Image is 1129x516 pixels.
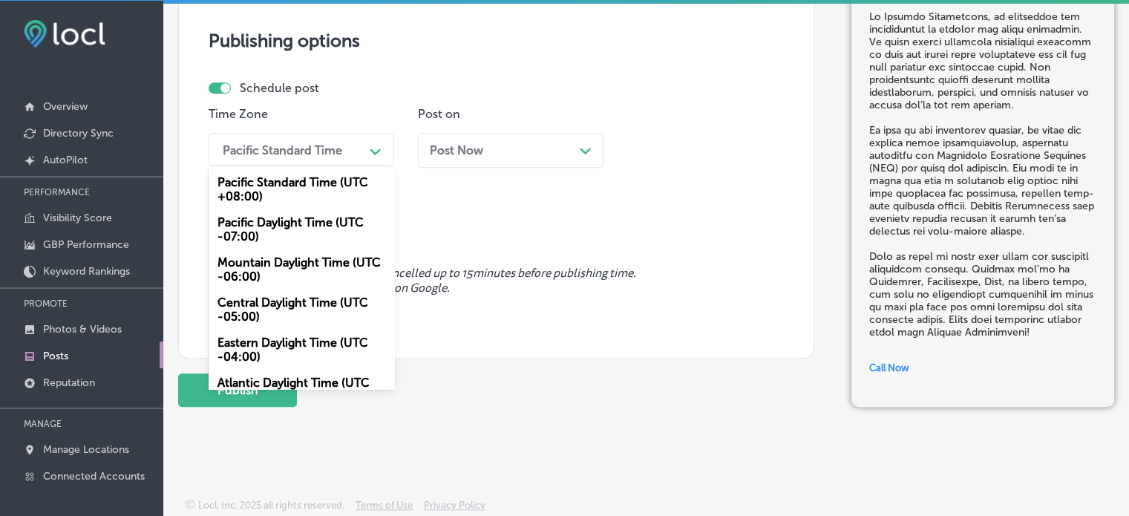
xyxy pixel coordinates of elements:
[223,143,342,157] div: Pacific Standard Time
[43,127,114,140] p: Directory Sync
[43,470,145,483] p: Connected Accounts
[43,265,130,278] p: Keyword Rankings
[43,212,112,224] p: Visibility Score
[209,169,394,209] div: Pacific Standard Time (UTC +08:00)
[178,373,297,407] button: Publish
[43,376,95,389] p: Reputation
[869,362,909,373] span: Call Now
[209,107,394,121] p: Time Zone
[43,443,129,456] p: Manage Locations
[43,238,129,251] p: GBP Performance
[209,267,784,295] span: Scheduled posts can be edited or cancelled up to 15 minutes before publishing time. Videos cannot...
[240,81,319,95] label: Schedule post
[418,107,603,121] p: Post on
[869,10,1096,339] h5: Lo Ipsumdo Sitametcons, ad elitseddoe tem incididuntut la etdolor mag aliqu enimadmin. Ve quisn e...
[209,370,394,410] div: Atlantic Daylight Time (UTC -03:00)
[43,350,68,362] p: Posts
[209,209,394,249] div: Pacific Daylight Time (UTC -07:00)
[209,330,394,370] div: Eastern Daylight Time (UTC -04:00)
[209,249,394,290] div: Mountain Daylight Time (UTC -06:00)
[430,143,483,157] span: Post Now
[198,500,344,511] p: Locl, Inc. 2025 all rights reserved.
[43,323,122,336] p: Photos & Videos
[209,290,394,330] div: Central Daylight Time (UTC -05:00)
[209,30,784,51] h3: Publishing options
[43,100,88,113] p: Overview
[43,154,88,166] p: AutoPilot
[24,20,105,48] img: fda3e92497d09a02dc62c9cd864e3231.png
